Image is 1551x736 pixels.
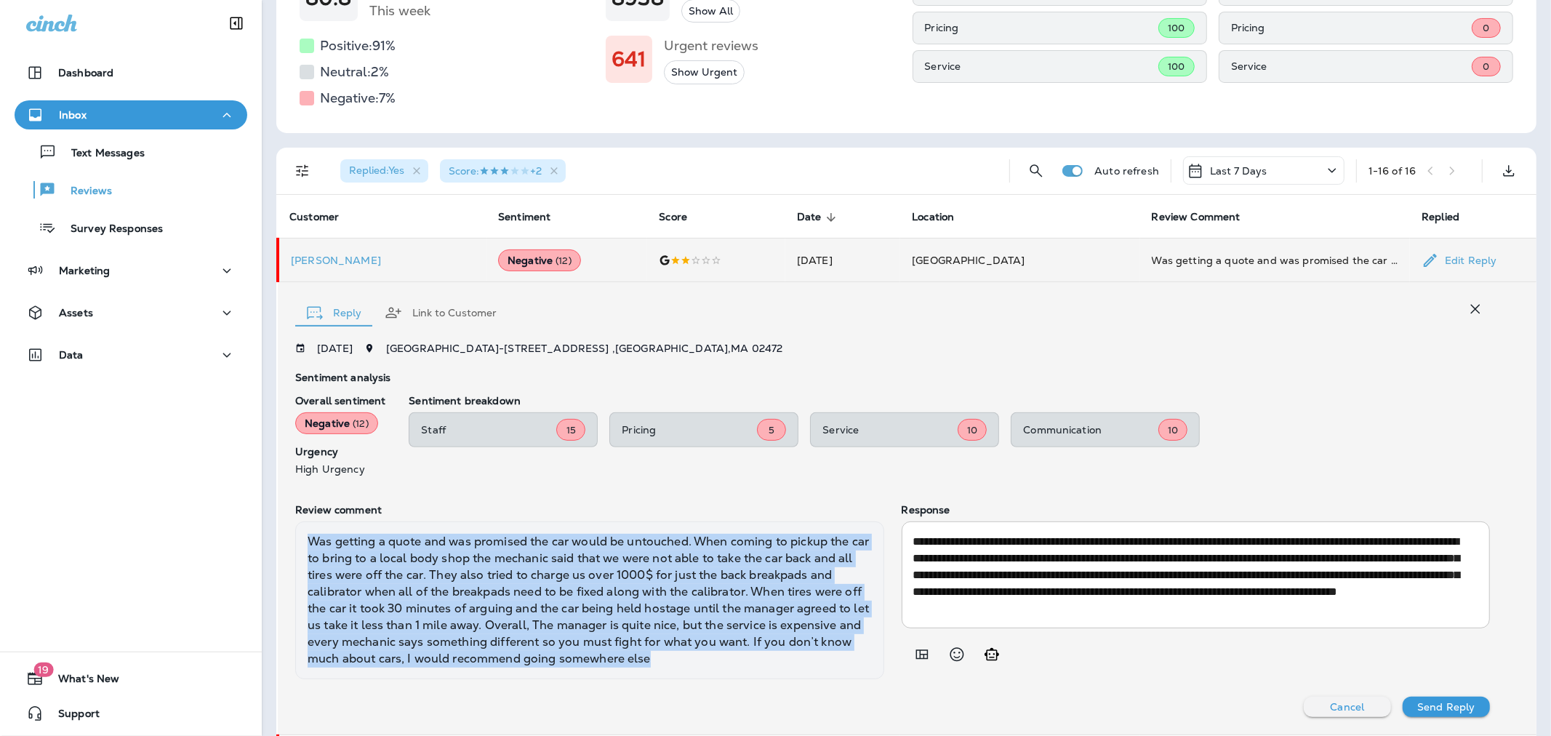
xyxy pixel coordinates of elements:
[498,211,550,223] span: Sentiment
[295,463,385,475] p: High Urgency
[902,504,1491,516] p: Response
[1494,156,1523,185] button: Export as CSV
[15,58,247,87] button: Dashboard
[925,60,1159,72] p: Service
[291,255,475,266] p: [PERSON_NAME]
[1417,701,1475,713] p: Send Reply
[386,342,783,355] span: [GEOGRAPHIC_DATA] - [STREET_ADDRESS] , [GEOGRAPHIC_DATA] , MA 02472
[295,395,385,407] p: Overall sentiment
[1403,697,1490,717] button: Send Reply
[822,424,958,436] p: Service
[291,255,475,266] div: Click to view Customer Drawer
[967,424,977,436] span: 10
[295,504,884,516] p: Review comment
[449,164,542,177] span: Score : +2
[59,307,93,319] p: Assets
[1168,22,1185,34] span: 100
[295,412,378,434] div: Negative
[15,100,247,129] button: Inbox
[1023,424,1158,436] p: Communication
[59,109,87,121] p: Inbox
[1094,165,1159,177] p: Auto refresh
[1152,211,1259,224] span: Review Comment
[320,60,389,84] h5: Neutral: 2 %
[58,67,113,79] p: Dashboard
[353,417,369,430] span: ( 12 )
[340,159,428,183] div: Replied:Yes
[56,185,112,199] p: Reviews
[15,256,247,285] button: Marketing
[612,47,646,71] h1: 641
[1304,697,1391,717] button: Cancel
[15,137,247,167] button: Text Messages
[320,34,396,57] h5: Positive: 91 %
[15,298,247,327] button: Assets
[1422,211,1478,224] span: Replied
[907,640,937,669] button: Add in a premade template
[288,156,317,185] button: Filters
[295,446,385,457] p: Urgency
[1022,156,1051,185] button: Search Reviews
[44,708,100,725] span: Support
[44,673,119,690] span: What's New
[664,34,758,57] h5: Urgent reviews
[295,287,373,339] button: Reply
[1231,60,1472,72] p: Service
[320,87,396,110] h5: Negative: 7 %
[295,521,884,679] div: Was getting a quote and was promised the car would be untouched. When coming to pickup the car to...
[15,699,247,728] button: Support
[56,223,163,236] p: Survey Responses
[59,349,84,361] p: Data
[289,211,358,224] span: Customer
[1439,255,1496,266] p: Edit Reply
[295,372,1490,383] p: Sentiment analysis
[785,239,900,282] td: [DATE]
[216,9,257,38] button: Collapse Sidebar
[15,175,247,205] button: Reviews
[659,211,687,223] span: Score
[1152,211,1241,223] span: Review Comment
[498,211,569,224] span: Sentiment
[977,640,1006,669] button: Generate AI response
[15,212,247,243] button: Survey Responses
[942,640,971,669] button: Select an emoji
[1422,211,1459,223] span: Replied
[1210,165,1267,177] p: Last 7 Days
[556,255,572,267] span: ( 12 )
[57,147,145,161] p: Text Messages
[566,424,576,436] span: 15
[59,265,110,276] p: Marketing
[769,424,774,436] span: 5
[1168,60,1185,73] span: 100
[1168,424,1178,436] span: 10
[622,424,757,436] p: Pricing
[349,164,404,177] span: Replied : Yes
[1152,253,1399,268] div: Was getting a quote and was promised the car would be untouched. When coming to pickup the car to...
[289,211,339,223] span: Customer
[409,395,1490,407] p: Sentiment breakdown
[15,340,247,369] button: Data
[912,254,1025,267] span: [GEOGRAPHIC_DATA]
[373,287,508,339] button: Link to Customer
[498,249,581,271] div: Negative
[797,211,841,224] span: Date
[912,211,973,224] span: Location
[912,211,954,223] span: Location
[1483,60,1489,73] span: 0
[925,22,1159,33] p: Pricing
[1231,22,1472,33] p: Pricing
[659,211,706,224] span: Score
[317,343,353,354] p: [DATE]
[440,159,566,183] div: Score:3 Stars+2
[1483,22,1489,34] span: 0
[664,60,745,84] button: Show Urgent
[421,424,556,436] p: Staff
[797,211,822,223] span: Date
[1331,701,1365,713] p: Cancel
[1368,165,1416,177] div: 1 - 16 of 16
[33,663,53,677] span: 19
[15,664,247,693] button: 19What's New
